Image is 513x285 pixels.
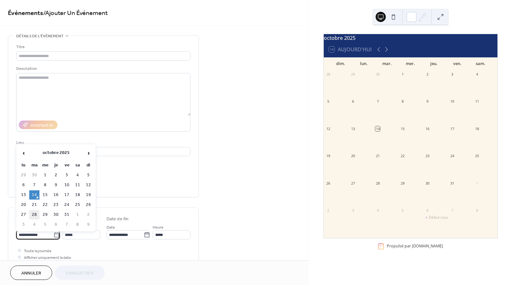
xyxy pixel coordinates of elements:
[350,181,355,186] div: 27
[40,180,50,190] td: 8
[83,220,94,229] td: 9
[51,161,61,170] th: je
[107,216,128,223] div: Date de fin
[18,180,29,190] td: 6
[350,99,355,104] div: 6
[425,99,430,104] div: 9
[51,171,61,180] td: 2
[475,208,479,213] div: 8
[40,161,50,170] th: me
[425,208,430,213] div: 6
[376,57,399,70] div: mar.
[73,190,83,200] td: 18
[62,171,72,180] td: 3
[446,57,469,70] div: ven.
[73,161,83,170] th: sa
[51,210,61,219] td: 30
[10,266,52,280] button: Annuler
[450,208,454,213] div: 7
[16,44,189,50] div: Titre
[29,200,39,209] td: 21
[51,220,61,229] td: 6
[412,244,443,249] a: [DOMAIN_NAME]
[29,210,39,219] td: 28
[73,220,83,229] td: 8
[350,208,355,213] div: 3
[350,154,355,158] div: 20
[425,181,430,186] div: 30
[375,154,380,158] div: 21
[43,7,108,19] span: / Ajouter Un Événement
[51,190,61,200] td: 16
[326,154,330,158] div: 19
[62,210,72,219] td: 31
[16,65,189,72] div: Description
[40,190,50,200] td: 15
[40,200,50,209] td: 22
[29,161,39,170] th: ma
[400,208,405,213] div: 5
[16,33,64,40] span: Détails de l’événement
[73,210,83,219] td: 1
[62,220,72,229] td: 7
[84,147,93,159] span: ›
[29,180,39,190] td: 7
[425,154,430,158] div: 23
[83,180,94,190] td: 12
[400,72,405,77] div: 1
[62,161,72,170] th: ve
[24,254,71,261] span: Afficher uniquement la date
[425,126,430,131] div: 16
[18,210,29,219] td: 27
[83,161,94,170] th: di
[375,208,380,213] div: 4
[400,181,405,186] div: 29
[326,208,330,213] div: 2
[375,126,380,131] div: 14
[350,72,355,77] div: 29
[326,181,330,186] div: 26
[29,220,39,229] td: 4
[475,126,479,131] div: 18
[107,224,115,231] span: Date
[475,72,479,77] div: 4
[62,180,72,190] td: 10
[83,171,94,180] td: 5
[29,171,39,180] td: 30
[18,161,29,170] th: lu
[475,181,479,186] div: 1
[475,99,479,104] div: 11
[469,57,492,70] div: sam.
[352,57,375,70] div: lun.
[18,220,29,229] td: 3
[324,34,497,42] div: octobre 2025
[18,190,29,200] td: 13
[83,200,94,209] td: 26
[51,180,61,190] td: 9
[387,244,443,249] div: Propulsé par
[450,154,454,158] div: 24
[326,72,330,77] div: 28
[375,99,380,104] div: 7
[62,190,72,200] td: 17
[18,171,29,180] td: 29
[375,72,380,77] div: 30
[73,171,83,180] td: 4
[450,181,454,186] div: 31
[400,126,405,131] div: 15
[326,126,330,131] div: 12
[83,210,94,219] td: 2
[422,57,446,70] div: jeu.
[18,200,29,209] td: 20
[83,190,94,200] td: 19
[329,57,352,70] div: dim.
[51,200,61,209] td: 23
[19,147,28,159] span: ‹
[29,190,39,200] td: 14
[450,99,454,104] div: 10
[423,215,448,220] div: Début cours: Préparation TCF Canada
[326,99,330,104] div: 5
[8,7,43,19] a: Événements
[73,180,83,190] td: 11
